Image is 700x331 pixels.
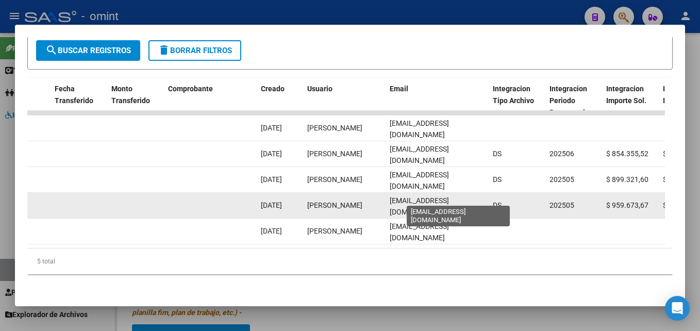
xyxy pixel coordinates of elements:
span: [EMAIL_ADDRESS][DOMAIN_NAME] [390,222,449,242]
span: [PERSON_NAME] [307,227,362,235]
div: 5 total [27,249,673,274]
span: Comprobante [168,85,213,93]
span: Integracion Periodo Presentacion [549,85,593,117]
span: Creado [261,85,285,93]
div: Open Intercom Messenger [665,296,690,321]
span: $ 854.355,52 [606,150,648,158]
datatable-header-cell: Comprobante [164,78,257,123]
span: DS [493,175,502,184]
span: [DATE] [261,175,282,184]
datatable-header-cell: Fecha Transferido [51,78,107,123]
datatable-header-cell: Integracion Importe Sol. [602,78,659,123]
span: Usuario [307,85,332,93]
span: [PERSON_NAME] [307,175,362,184]
datatable-header-cell: Monto Transferido [107,78,164,123]
span: 202505 [549,201,574,209]
datatable-header-cell: Email [386,78,489,123]
span: Borrar Filtros [158,46,232,55]
span: 202505 [549,175,574,184]
datatable-header-cell: OP [9,78,51,123]
span: [DATE] [261,227,282,235]
span: Email [390,85,408,93]
button: Buscar Registros [36,40,140,61]
span: [EMAIL_ADDRESS][DOMAIN_NAME] [390,145,449,165]
span: [PERSON_NAME] [307,124,362,132]
span: Buscar Registros [45,46,131,55]
span: [DATE] [261,124,282,132]
mat-icon: delete [158,44,170,56]
span: DS [493,201,502,209]
span: 202506 [549,150,574,158]
datatable-header-cell: Creado [257,78,303,123]
span: [DATE] [261,201,282,209]
span: [EMAIL_ADDRESS][DOMAIN_NAME] [390,171,449,191]
span: Monto Transferido [111,85,150,105]
span: Integracion Tipo Archivo [493,85,534,105]
span: $ 959.673,67 [606,201,648,209]
span: Integracion Importe Sol. [606,85,646,105]
mat-icon: search [45,44,58,56]
span: $ 899.321,60 [606,175,648,184]
span: [DATE] [261,150,282,158]
span: [EMAIL_ADDRESS][DOMAIN_NAME] [390,196,449,217]
span: DS [493,150,502,158]
span: [EMAIL_ADDRESS][DOMAIN_NAME] [390,119,449,139]
datatable-header-cell: Usuario [303,78,386,123]
span: [PERSON_NAME] [307,150,362,158]
span: [PERSON_NAME] [307,201,362,209]
span: Fecha Transferido [55,85,93,105]
datatable-header-cell: Integracion Periodo Presentacion [545,78,602,123]
datatable-header-cell: Integracion Tipo Archivo [489,78,545,123]
button: Borrar Filtros [148,40,241,61]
